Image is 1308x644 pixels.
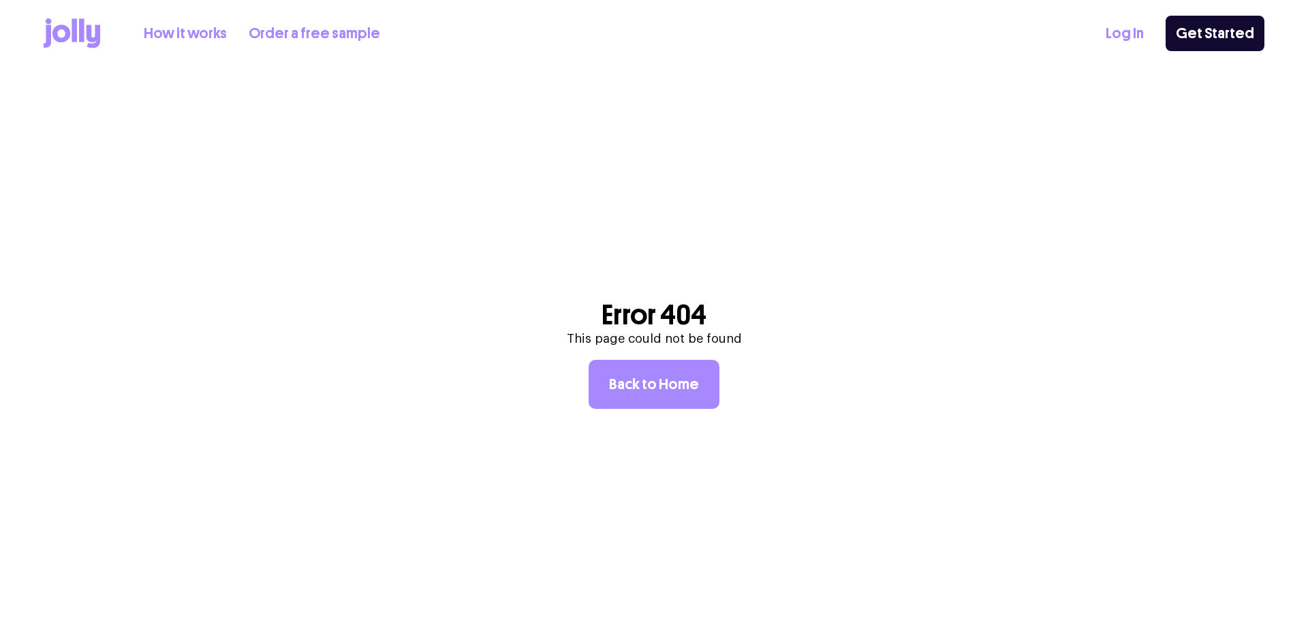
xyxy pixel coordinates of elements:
p: This page could not be found [567,331,742,346]
a: Back to Home [589,360,719,409]
a: Log In [1106,22,1144,45]
a: Get Started [1166,16,1264,51]
a: How it works [144,22,227,45]
a: Order a free sample [249,22,380,45]
h1: Error 404 [567,304,742,326]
